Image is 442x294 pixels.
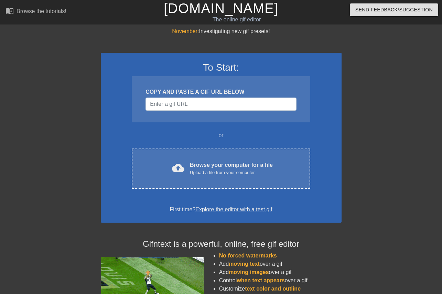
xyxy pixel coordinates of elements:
div: Upload a file from your computer [190,169,273,176]
span: when text appears [237,277,285,283]
li: Control over a gif [219,276,342,285]
div: First time? [110,205,333,214]
span: cloud_upload [172,162,184,174]
button: Send Feedback/Suggestion [350,3,438,16]
span: moving images [229,269,269,275]
div: COPY AND PASTE A GIF URL BELOW [145,88,296,96]
div: or [119,131,324,140]
h4: Gifntext is a powerful, online, free gif editor [101,239,342,249]
li: Add over a gif [219,260,342,268]
h3: To Start: [110,62,333,73]
div: Browse your computer for a file [190,161,273,176]
span: text color and outline [245,286,301,292]
input: Username [145,98,296,111]
li: Add over a gif [219,268,342,276]
a: [DOMAIN_NAME] [164,1,278,16]
span: Send Feedback/Suggestion [355,6,433,14]
li: Customize [219,285,342,293]
div: Investigating new gif presets! [101,27,342,36]
span: No forced watermarks [219,253,277,258]
span: November: [172,28,199,34]
div: Browse the tutorials! [17,8,66,14]
a: Browse the tutorials! [6,7,66,17]
div: The online gif editor [151,16,322,24]
span: menu_book [6,7,14,15]
span: moving text [229,261,260,267]
a: Explore the editor with a test gif [195,206,272,212]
